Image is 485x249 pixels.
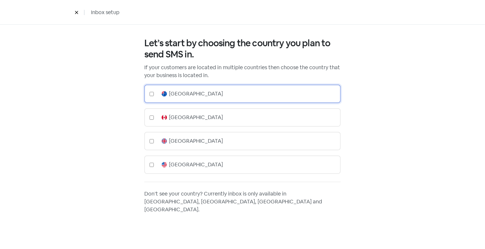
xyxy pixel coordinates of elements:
p: Don’t see your country? Currently inbox is only available in [GEOGRAPHIC_DATA], [GEOGRAPHIC_DATA]... [144,190,341,214]
img: united-states.png [162,162,167,167]
div: [GEOGRAPHIC_DATA] [169,90,223,98]
img: united-kingdom.png [162,138,167,144]
div: [GEOGRAPHIC_DATA] [169,161,223,169]
img: canada.png [162,115,167,120]
span: Inbox setup [91,9,119,16]
div: [GEOGRAPHIC_DATA] [169,114,223,121]
h3: Let’s start by choosing the country you plan to send SMS in. [144,38,341,60]
p: If your customers are located in multiple countries then choose the country that your business is... [144,64,341,79]
img: australia.png [162,91,167,96]
div: [GEOGRAPHIC_DATA] [169,137,223,145]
